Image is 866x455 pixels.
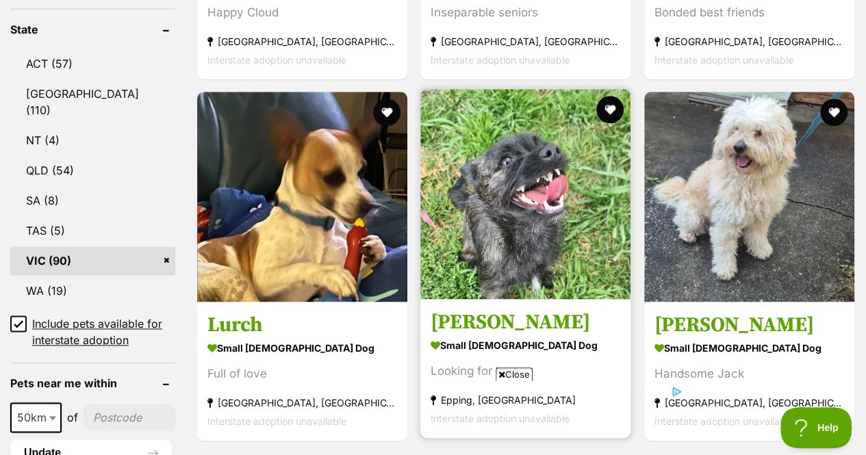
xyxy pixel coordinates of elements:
div: Handsome Jack [654,365,844,383]
button: favourite [597,96,624,123]
a: ACT (57) [10,49,175,78]
span: 50km [12,408,60,427]
div: Happy Cloud [207,3,397,21]
a: TAS (5) [10,216,175,245]
header: State [10,23,175,36]
strong: small [DEMOGRAPHIC_DATA] Dog [207,338,397,358]
strong: small [DEMOGRAPHIC_DATA] Dog [431,335,620,355]
header: Pets near me within [10,377,175,389]
a: Lurch small [DEMOGRAPHIC_DATA] Dog Full of love [GEOGRAPHIC_DATA], [GEOGRAPHIC_DATA] Interstate a... [197,302,407,441]
button: favourite [373,99,400,126]
span: Interstate adoption unavailable [654,53,793,65]
img: Jack Uffelman - Poodle (Toy) x Bichon Frise Dog [644,92,854,302]
strong: [GEOGRAPHIC_DATA], [GEOGRAPHIC_DATA] [654,393,844,412]
strong: small [DEMOGRAPHIC_DATA] Dog [654,338,844,358]
div: Looking for love [431,362,620,380]
span: Include pets available for interstate adoption [32,315,175,348]
a: NT (4) [10,126,175,155]
a: VIC (90) [10,246,175,275]
a: [GEOGRAPHIC_DATA] (110) [10,79,175,125]
span: Close [496,367,533,381]
a: [PERSON_NAME] small [DEMOGRAPHIC_DATA] Dog Looking for love Epping, [GEOGRAPHIC_DATA] Interstate ... [420,299,631,438]
a: [PERSON_NAME] small [DEMOGRAPHIC_DATA] Dog Handsome Jack [GEOGRAPHIC_DATA], [GEOGRAPHIC_DATA] Int... [644,302,854,441]
strong: [GEOGRAPHIC_DATA], [GEOGRAPHIC_DATA] [431,31,620,50]
span: Interstate adoption unavailable [431,53,570,65]
span: Interstate adoption unavailable [654,415,793,427]
h3: [PERSON_NAME] [654,312,844,338]
div: Inseparable seniors [431,3,620,21]
input: postcode [84,404,175,430]
a: QLD (54) [10,156,175,185]
span: Interstate adoption unavailable [207,53,346,65]
h3: [PERSON_NAME] [431,309,620,335]
a: SA (8) [10,186,175,215]
strong: [GEOGRAPHIC_DATA], [GEOGRAPHIC_DATA] [207,31,397,50]
div: Full of love [207,365,397,383]
iframe: Advertisement [184,387,683,448]
button: favourite [820,99,848,126]
a: Include pets available for interstate adoption [10,315,175,348]
iframe: Help Scout Beacon - Open [780,407,852,448]
strong: [GEOGRAPHIC_DATA], [GEOGRAPHIC_DATA] [654,31,844,50]
div: Bonded best friends [654,3,844,21]
img: Lurch - Fox Terrier x Chihuahua Dog [197,92,407,302]
span: of [67,409,78,426]
h3: Lurch [207,312,397,338]
a: WA (19) [10,276,175,305]
span: 50km [10,402,62,432]
img: Saoirse - Cairn Terrier x Chihuahua Dog [420,89,631,299]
